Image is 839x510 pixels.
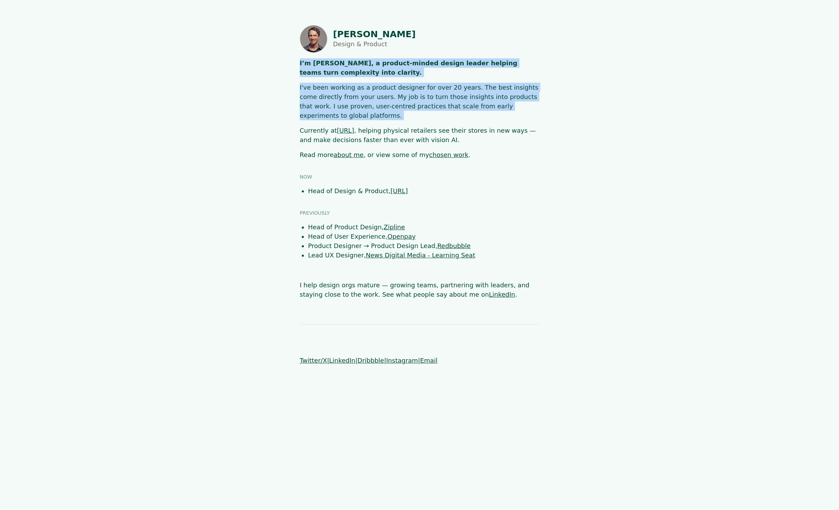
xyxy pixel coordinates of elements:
li: Head of Design & Product, [308,186,539,196]
li: Lead UX Designer, [308,250,539,260]
a: [URL] [337,127,354,134]
a: Instagram [386,357,418,364]
h3: Now [300,173,539,181]
a: about me [334,151,364,158]
p: Read more , or view some of my . [300,150,539,159]
h3: Previously [300,209,539,217]
a: LinkedIn [489,291,515,298]
h1: [PERSON_NAME] [333,29,416,39]
p: I help design orgs mature — growing teams, partnering with leaders, and staying close to the work... [300,280,539,299]
li: Head of Product Design, [308,222,539,232]
a: Dribbble [357,357,384,364]
p: | | | | [300,356,539,365]
p: Design & Product [333,39,416,49]
p: Currently at , helping physical retailers see their stores in new ways — and make decisions faste... [300,126,539,145]
a: Zipline [384,223,405,231]
img: Photo of Shaun Byrne [300,25,327,53]
a: Redbubble [437,242,471,249]
li: Product Designer → Product Design Lead, [308,241,539,250]
a: Twitter/X [300,357,327,364]
a: News Digital Media - Learning Seat [366,252,475,259]
a: Openpay [388,233,416,240]
li: Head of User Experience, [308,232,539,241]
strong: I’m [PERSON_NAME], a product-minded design leader helping teams turn complexity into clarity. [300,59,517,76]
p: I've been working as a product designer for over 20 years. The best insights come directly from y... [300,83,539,120]
a: chosen work [429,151,468,158]
a: LinkedIn [329,357,355,364]
a: [URL] [391,187,408,195]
